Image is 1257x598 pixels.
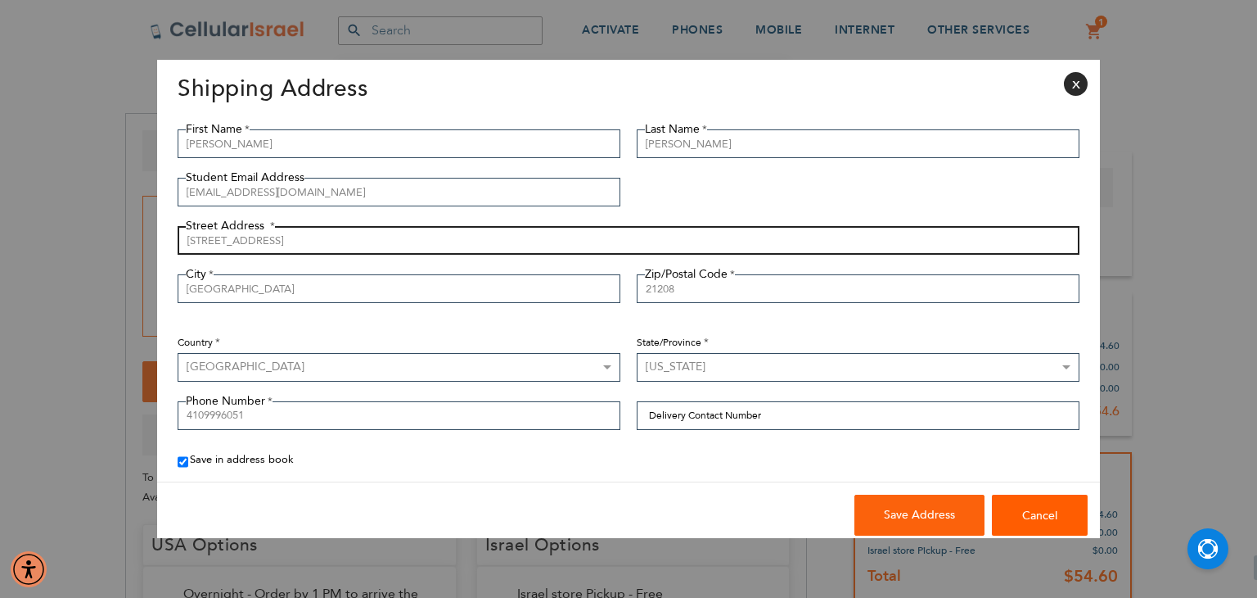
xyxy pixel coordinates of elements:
[157,72,1100,105] h1: Shipping Address
[884,507,955,523] span: Save Address
[1022,508,1057,523] span: Cancel
[992,495,1088,536] button: Cancel
[854,495,984,536] button: Save Address
[11,551,47,587] div: Accessibility Menu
